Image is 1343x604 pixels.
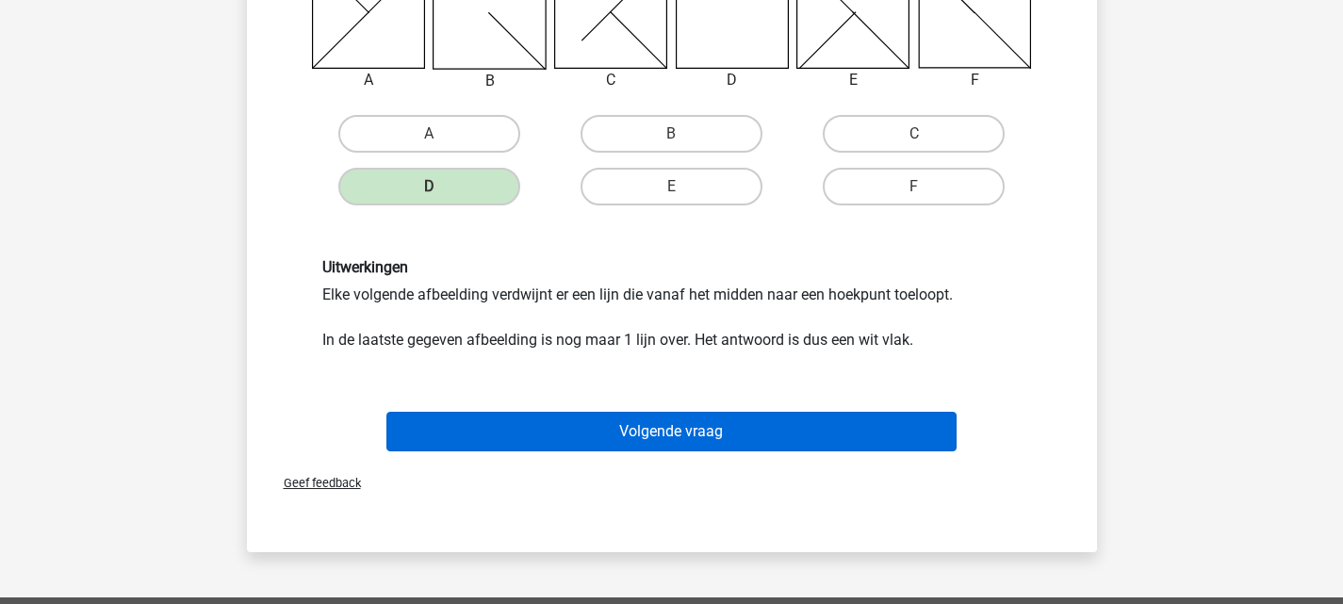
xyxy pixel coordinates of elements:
[581,115,762,153] label: B
[540,69,682,91] div: C
[823,115,1005,153] label: C
[662,69,804,91] div: D
[823,168,1005,205] label: F
[338,115,520,153] label: A
[338,168,520,205] label: D
[386,412,957,451] button: Volgende vraag
[418,70,561,92] div: B
[322,258,1022,276] h6: Uitwerkingen
[904,69,1046,91] div: F
[308,258,1036,351] div: Elke volgende afbeelding verdwijnt er een lijn die vanaf het midden naar een hoekpunt toeloopt. I...
[298,69,440,91] div: A
[782,69,925,91] div: E
[269,476,361,490] span: Geef feedback
[581,168,762,205] label: E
